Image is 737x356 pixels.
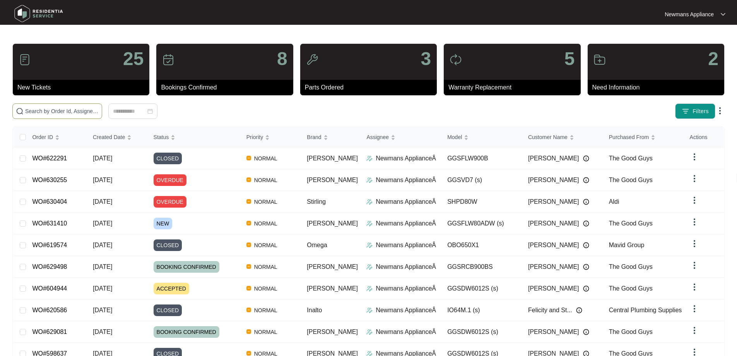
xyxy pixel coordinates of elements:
span: OVERDUE [154,174,186,186]
a: WO#630255 [32,177,67,183]
img: dropdown arrow [690,326,699,335]
span: Status [154,133,169,141]
img: Info icon [583,329,589,335]
img: Vercel Logo [246,351,251,356]
th: Actions [684,127,724,148]
span: NORMAL [251,284,280,293]
span: [DATE] [93,242,112,248]
span: Order ID [32,133,53,141]
p: Newmans ApplianceÂ [376,262,436,272]
img: icon [450,53,462,66]
img: dropdown arrow [690,304,699,313]
th: Model [441,127,522,148]
img: Vercel Logo [246,286,251,291]
span: Stirling [307,198,326,205]
p: 2 [708,50,718,68]
span: The Good Guys [609,263,653,270]
span: [PERSON_NAME] [307,328,358,335]
button: filter iconFilters [675,103,715,119]
img: Assigner Icon [366,155,373,162]
img: Info icon [583,285,589,292]
img: Assigner Icon [366,242,373,248]
span: Created Date [93,133,125,141]
span: NEW [154,218,173,229]
a: WO#630404 [32,198,67,205]
img: Assigner Icon [366,177,373,183]
p: Newmans ApplianceÂ [376,327,436,337]
th: Created Date [87,127,147,148]
th: Status [147,127,240,148]
a: WO#629498 [32,263,67,270]
img: Info icon [576,307,582,313]
p: Newmans ApplianceÂ [376,219,436,228]
a: WO#620586 [32,307,67,313]
th: Customer Name [522,127,603,148]
span: Felicity and St... [528,306,572,315]
img: Info icon [583,264,589,270]
img: dropdown arrow [690,196,699,205]
td: GGSRCB900BS [441,256,522,278]
p: Newmans ApplianceÂ [376,154,436,163]
span: CLOSED [154,239,182,251]
img: Assigner Icon [366,285,373,292]
span: Brand [307,133,321,141]
span: Assignee [366,133,389,141]
span: [DATE] [93,328,112,335]
span: NORMAL [251,197,280,206]
img: Info icon [583,199,589,205]
img: Vercel Logo [246,329,251,334]
span: [DATE] [93,220,112,227]
span: NORMAL [251,327,280,337]
span: [PERSON_NAME] [307,263,358,270]
span: Omega [307,242,327,248]
img: Vercel Logo [246,308,251,312]
img: dropdown arrow [721,12,725,16]
span: [DATE] [93,263,112,270]
img: dropdown arrow [690,217,699,227]
span: Purchased From [609,133,649,141]
span: The Good Guys [609,155,653,162]
img: dropdown arrow [690,239,699,248]
span: ACCEPTED [154,283,189,294]
p: Newmans Appliance [665,10,714,18]
span: Priority [246,133,263,141]
a: WO#622291 [32,155,67,162]
a: WO#631410 [32,220,67,227]
span: BOOKING CONFIRMED [154,261,219,273]
img: dropdown arrow [690,174,699,183]
span: NORMAL [251,306,280,315]
img: filter icon [682,107,689,115]
p: New Tickets [17,83,149,92]
th: Purchased From [603,127,684,148]
span: [PERSON_NAME] [528,175,579,185]
img: Vercel Logo [246,177,251,182]
span: OVERDUE [154,196,186,208]
td: GGSFLW900B [441,148,522,169]
p: 3 [421,50,431,68]
span: Inalto [307,307,322,313]
p: Parts Ordered [305,83,437,92]
span: NORMAL [251,219,280,228]
img: icon [162,53,174,66]
p: 8 [277,50,287,68]
th: Assignee [360,127,441,148]
span: The Good Guys [609,220,653,227]
th: Brand [301,127,360,148]
span: CLOSED [154,153,182,164]
span: Filters [693,107,709,115]
span: CLOSED [154,304,182,316]
span: The Good Guys [609,177,653,183]
span: NORMAL [251,241,280,250]
span: [PERSON_NAME] [528,197,579,206]
span: Mavid Group [609,242,645,248]
span: [DATE] [93,307,112,313]
td: GGSDW6012S (s) [441,321,522,343]
img: Info icon [583,177,589,183]
p: Newmans ApplianceÂ [376,284,436,293]
p: Newmans ApplianceÂ [376,175,436,185]
span: [PERSON_NAME] [307,220,358,227]
td: GGSFLW80ADW (s) [441,213,522,234]
th: Order ID [26,127,87,148]
p: Bookings Confirmed [161,83,293,92]
img: icon [306,53,318,66]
